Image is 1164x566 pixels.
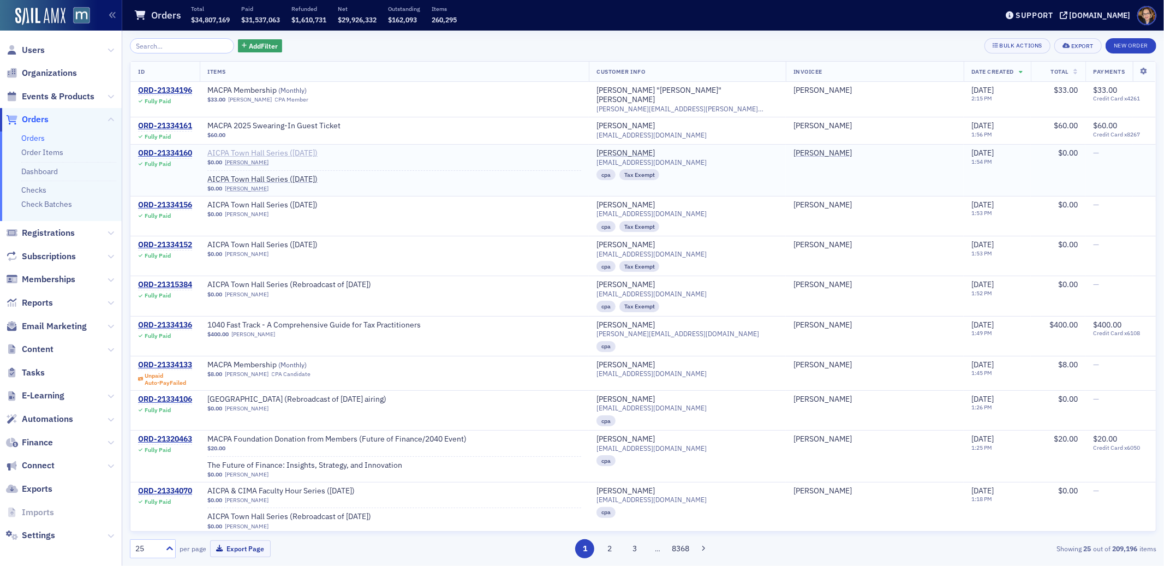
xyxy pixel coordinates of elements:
div: Tax Exempt [619,169,660,180]
span: [EMAIL_ADDRESS][DOMAIN_NAME] [596,444,707,452]
button: Bulk Actions [984,38,1050,53]
div: Tax Exempt [619,261,660,272]
a: ORD-21334196 [138,86,192,96]
div: [PERSON_NAME] [596,240,655,250]
a: [PERSON_NAME] [225,291,268,298]
a: [PERSON_NAME] [596,360,655,370]
a: New Order [1106,40,1156,50]
time: 1:18 PM [971,495,992,503]
span: $0.00 [207,497,222,504]
button: [DOMAIN_NAME] [1060,11,1135,19]
span: [PERSON_NAME][EMAIL_ADDRESS][PERSON_NAME][US_STATE][DOMAIN_NAME] [596,105,778,113]
span: Erin Thornton [793,148,956,158]
span: [DATE] [971,121,994,130]
span: $0.00 [1058,240,1078,249]
button: 3 [625,539,644,558]
a: [PERSON_NAME] [596,200,655,210]
span: AICPA Town Hall Series (Rebroadcast of 9/25/2025) [207,512,371,522]
span: Erin Thornton [793,240,956,250]
span: Payments [1093,68,1125,75]
span: Registrations [22,227,75,239]
span: Melissa Stump [793,395,956,404]
span: $0.00 [1058,148,1078,158]
span: $0.00 [207,185,222,192]
a: AICPA & CIMA Faculty Hour Series ([DATE]) [207,486,355,496]
div: cpa [596,341,616,352]
span: $33.00 [1054,85,1078,95]
button: 1 [575,539,594,558]
a: [PERSON_NAME] [228,96,272,103]
a: [PERSON_NAME] [793,121,852,131]
span: ( Monthly ) [278,86,307,94]
span: [DATE] [971,148,994,158]
span: $60.00 [207,132,225,139]
span: Customer Info [596,68,645,75]
a: [PERSON_NAME] [225,159,268,166]
span: [DATE] [971,320,994,330]
div: ORD-21334156 [138,200,192,210]
span: — [1093,360,1099,370]
span: $60.00 [1054,121,1078,130]
span: MACPA Foundation Donation from Members (Future of Finance/2040 Event) [207,434,467,444]
span: Date Created [971,68,1014,75]
span: Events & Products [22,91,94,103]
img: SailAMX [15,8,65,25]
span: [EMAIL_ADDRESS][DOMAIN_NAME] [596,404,707,412]
div: ORD-21334136 [138,320,192,330]
span: [EMAIL_ADDRESS][DOMAIN_NAME] [596,210,707,218]
p: Paid [241,5,280,13]
div: ORD-21320463 [138,434,192,444]
a: Settings [6,529,55,541]
div: [PERSON_NAME] [793,86,852,96]
span: $400.00 [1093,320,1121,330]
a: Connect [6,460,55,472]
a: [PERSON_NAME] [793,395,852,404]
span: Organizations [22,67,77,79]
a: [PERSON_NAME] [225,497,268,504]
a: Order Items [21,147,63,157]
span: $8.00 [1058,360,1078,370]
div: Fully Paid [145,98,171,105]
span: Credit Card x6050 [1093,444,1148,451]
a: Imports [6,507,54,519]
div: [PERSON_NAME] [596,395,655,404]
a: E-Learning [6,390,64,402]
div: [PERSON_NAME] [793,240,852,250]
span: $0.00 [207,251,222,258]
a: MACPA 2025 Swearing-In Guest Ticket [207,121,345,131]
div: ORD-21315384 [138,280,192,290]
time: 1:54 PM [971,158,992,165]
a: [PERSON_NAME] [793,360,852,370]
div: ORD-21334160 [138,148,192,158]
span: $0.00 [1058,394,1078,404]
div: Bulk Actions [1000,43,1042,49]
span: Credit Card x6108 [1093,330,1148,337]
a: ORD-21334152 [138,240,192,250]
time: 1:45 PM [971,369,992,377]
a: [PERSON_NAME] [225,471,268,478]
button: Export Page [210,540,271,557]
span: Orders [22,114,49,126]
span: Settings [22,529,55,541]
div: [PERSON_NAME] [596,280,655,290]
a: Memberships [6,273,75,285]
span: ( Monthly ) [278,360,307,369]
div: ORD-21334070 [138,486,192,496]
span: [EMAIL_ADDRESS][DOMAIN_NAME] [596,158,707,166]
div: [PERSON_NAME] [793,148,852,158]
span: [DATE] [971,486,994,496]
button: Export [1054,38,1102,53]
a: Users [6,44,45,56]
span: $0.00 [1058,279,1078,289]
span: Tasks [22,367,45,379]
a: The Future of Finance: Insights, Strategy, and Innovation [207,461,402,470]
span: $0.00 [207,211,222,218]
label: per page [180,544,206,553]
span: Automations [22,413,73,425]
span: Profile [1137,6,1156,25]
div: cpa [596,261,616,272]
a: [PERSON_NAME] [793,280,852,290]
